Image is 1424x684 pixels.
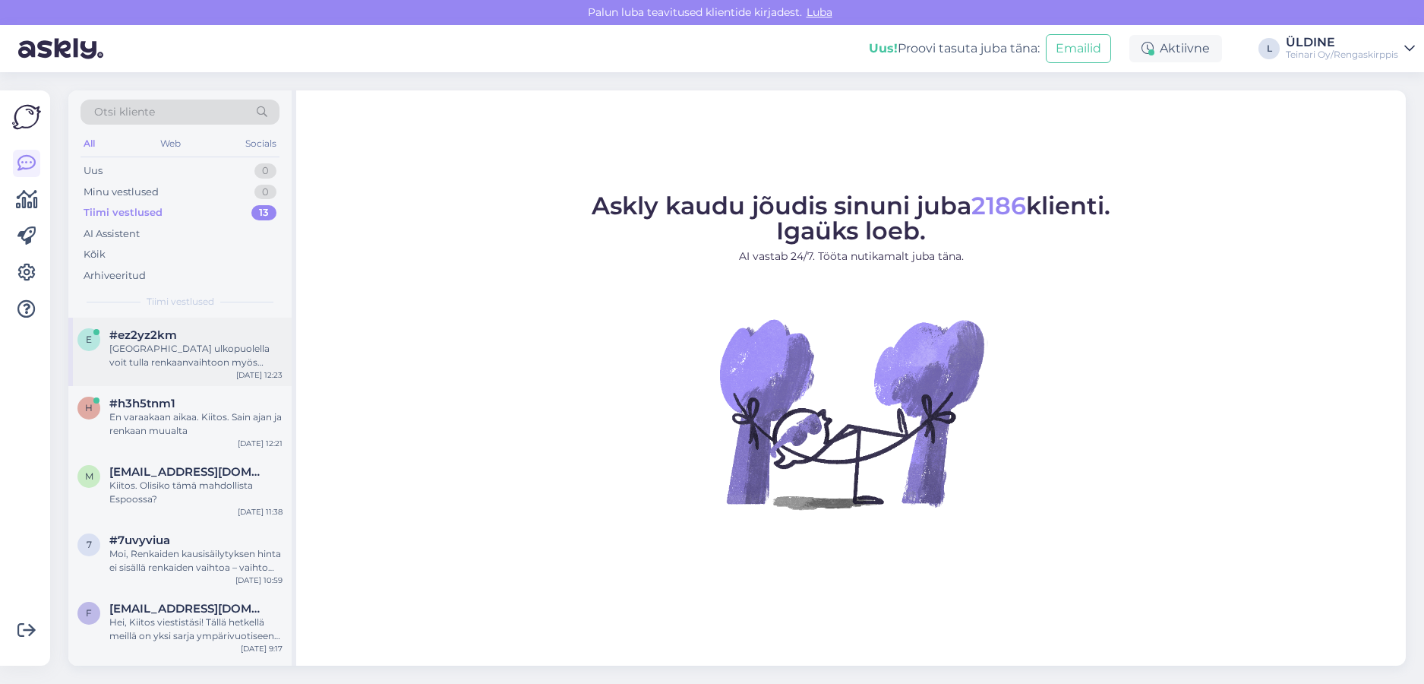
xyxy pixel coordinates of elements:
[235,575,283,586] div: [DATE] 10:59
[715,277,988,550] img: No Chat active
[109,534,170,547] span: #7uvyviua
[94,104,155,120] span: Otsi kliente
[251,205,276,220] div: 13
[869,41,898,55] b: Uus!
[147,295,214,309] span: Tiimi vestlused
[109,616,283,643] div: Hei, Kiitos viestistäsi! Tällä hetkellä meillä on yksi sarja ympärivuotiseen käyttöön soveltuvia ...
[238,438,283,449] div: [DATE] 12:21
[1129,35,1222,62] div: Aktiivne
[84,247,106,262] div: Kõik
[86,334,92,345] span: e
[109,328,177,342] span: #ez2yz2km
[592,249,1110,264] p: AI vastab 24/7. Tööta nutikamalt juba täna.
[84,268,146,283] div: Arhiveeritud
[802,5,837,19] span: Luba
[109,602,267,616] span: finasiaravintola@gmail.com
[1046,34,1111,63] button: Emailid
[109,410,283,438] div: En varaakaan aikaa. Kiitos. Sain ajan ja renkaan muualta
[85,470,93,482] span: m
[1258,38,1280,59] div: L
[254,163,276,179] div: 0
[81,134,98,154] div: All
[12,103,41,131] img: Askly Logo
[87,539,92,550] span: 7
[84,185,159,200] div: Minu vestlused
[109,465,267,479] span: maija.j.hakala@gmail.com
[84,205,163,220] div: Tiimi vestlused
[254,185,276,200] div: 0
[1286,36,1415,61] a: ÜLDINETeinari Oy/Rengaskirppis
[1286,36,1398,49] div: ÜLDINE
[592,191,1110,245] span: Askly kaudu jõudis sinuni juba klienti. Igaüks loeb.
[85,402,93,413] span: h
[86,607,92,619] span: f
[157,134,184,154] div: Web
[109,397,175,410] span: #h3h5tnm1
[241,643,283,654] div: [DATE] 9:17
[238,506,283,518] div: [DATE] 11:38
[109,479,283,506] div: Kiitos. Olisiko tämä mahdollista Espoossa?
[242,134,279,154] div: Socials
[84,163,103,179] div: Uus
[236,369,283,381] div: [DATE] 12:23
[1286,49,1398,61] div: Teinari Oy/Rengaskirppis
[971,191,1026,220] span: 2186
[869,40,1040,58] div: Proovi tasuta juba täna:
[109,547,283,575] div: Moi, Renkaiden kausisäilytyksen hinta ei sisällä renkaiden vaihtoa – vaihto veloitetaan erikseen.
[109,342,283,369] div: [GEOGRAPHIC_DATA] ulkopuolella voit tulla renkaanvaihtoon myös ilman ajanvarausta.
[84,226,140,242] div: AI Assistent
